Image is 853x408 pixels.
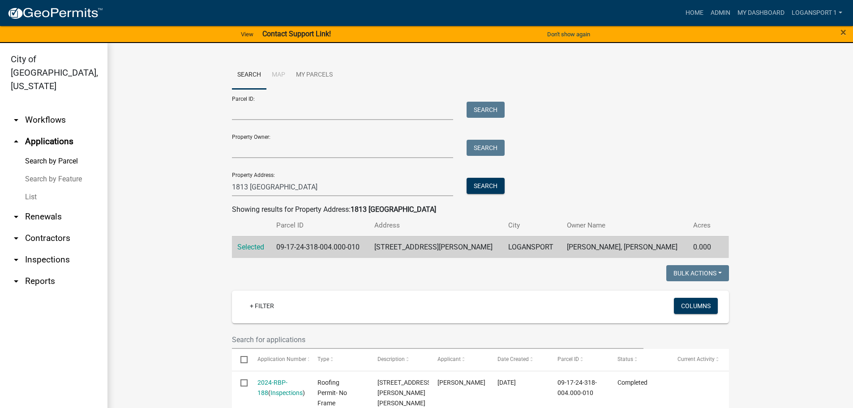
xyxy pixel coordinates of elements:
span: Status [617,356,633,362]
a: Search [232,61,266,90]
a: My Dashboard [734,4,788,21]
th: Address [369,215,503,236]
a: + Filter [243,298,281,314]
button: Don't show again [544,27,594,42]
span: Description [377,356,405,362]
span: Date Created [497,356,529,362]
div: ( ) [257,378,300,398]
td: LOGANSPORT [503,236,561,258]
a: Logansport 1 [788,4,846,21]
button: Bulk Actions [666,265,729,281]
i: arrow_drop_down [11,211,21,222]
td: [PERSON_NAME], [PERSON_NAME] [562,236,688,258]
th: Parcel ID [271,215,369,236]
span: 12/03/2024 [497,379,516,386]
datatable-header-cell: Applicant [429,349,489,370]
datatable-header-cell: Status [609,349,669,370]
a: Home [682,4,707,21]
span: Parcel ID [557,356,579,362]
button: Search [467,140,505,156]
a: View [237,27,257,42]
i: arrow_drop_up [11,136,21,147]
span: Type [317,356,329,362]
i: arrow_drop_down [11,276,21,287]
div: Showing results for Property Address: [232,204,729,215]
span: Completed [617,379,647,386]
datatable-header-cell: Application Number [249,349,309,370]
span: × [840,26,846,39]
span: Application Number [257,356,306,362]
a: Admin [707,4,734,21]
datatable-header-cell: Type [309,349,369,370]
button: Columns [674,298,718,314]
datatable-header-cell: Current Activity [669,349,729,370]
datatable-header-cell: Description [369,349,429,370]
button: Search [467,178,505,194]
a: Inspections [270,389,303,396]
a: My Parcels [291,61,338,90]
i: arrow_drop_down [11,115,21,125]
td: 09-17-24-318-004.000-010 [271,236,369,258]
datatable-header-cell: Date Created [489,349,549,370]
span: pedro caballero [437,379,485,386]
th: City [503,215,561,236]
i: arrow_drop_down [11,233,21,244]
span: Applicant [437,356,461,362]
td: [STREET_ADDRESS][PERSON_NAME] [369,236,503,258]
datatable-header-cell: Parcel ID [549,349,609,370]
a: 2024-RBP-188 [257,379,287,396]
strong: 1813 [GEOGRAPHIC_DATA] [351,205,436,214]
button: Close [840,27,846,38]
a: Selected [237,243,264,251]
span: 09-17-24-318-004.000-010 [557,379,597,396]
span: Current Activity [677,356,715,362]
th: Owner Name [562,215,688,236]
i: arrow_drop_down [11,254,21,265]
input: Search for applications [232,331,644,349]
datatable-header-cell: Select [232,349,249,370]
strong: Contact Support Link! [262,30,331,38]
td: 0.000 [688,236,718,258]
button: Search [467,102,505,118]
th: Acres [688,215,718,236]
